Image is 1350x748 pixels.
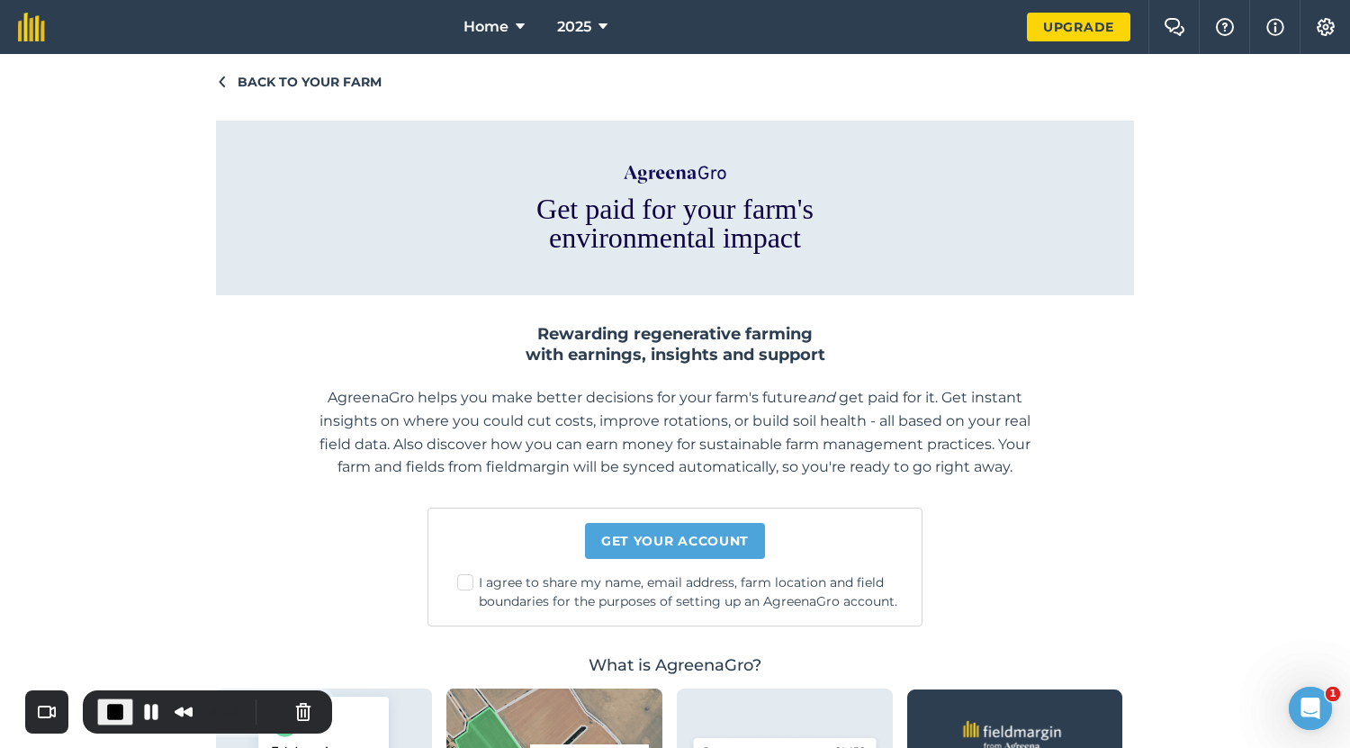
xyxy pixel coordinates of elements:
h1: Get paid for your farm's environmental impact [491,194,859,252]
img: A cog icon [1315,18,1336,36]
h3: What is AgreenaGro? [216,655,1134,676]
span: Home [463,16,508,38]
em: and [807,389,835,406]
iframe: Intercom live chat [1289,687,1332,730]
a: Upgrade [1027,13,1130,41]
img: svg+xml;base64,PHN2ZyB4bWxucz0iaHR0cDovL3d3dy53My5vcmcvMjAwMC9zdmciIHdpZHRoPSIxNyIgaGVpZ2h0PSIxNy... [1266,16,1284,38]
span: 2025 [557,16,591,38]
img: A question mark icon [1214,18,1236,36]
span: 1 [1326,687,1340,701]
a: Get your account [585,523,765,559]
img: fieldmargin Logo [18,13,45,41]
img: Two speech bubbles overlapping with the left bubble in the forefront [1164,18,1185,36]
label: I agree to share my name, email address, farm location and field boundaries for the purposes of s... [457,573,907,611]
a: Back to your farm [216,72,1134,92]
h2: Rewarding regenerative farming with earnings, insights and support [517,324,832,365]
span: Back to your farm [238,72,382,92]
p: AgreenaGro helps you make better decisions for your farm's future get paid for it. Get instant in... [315,386,1035,478]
